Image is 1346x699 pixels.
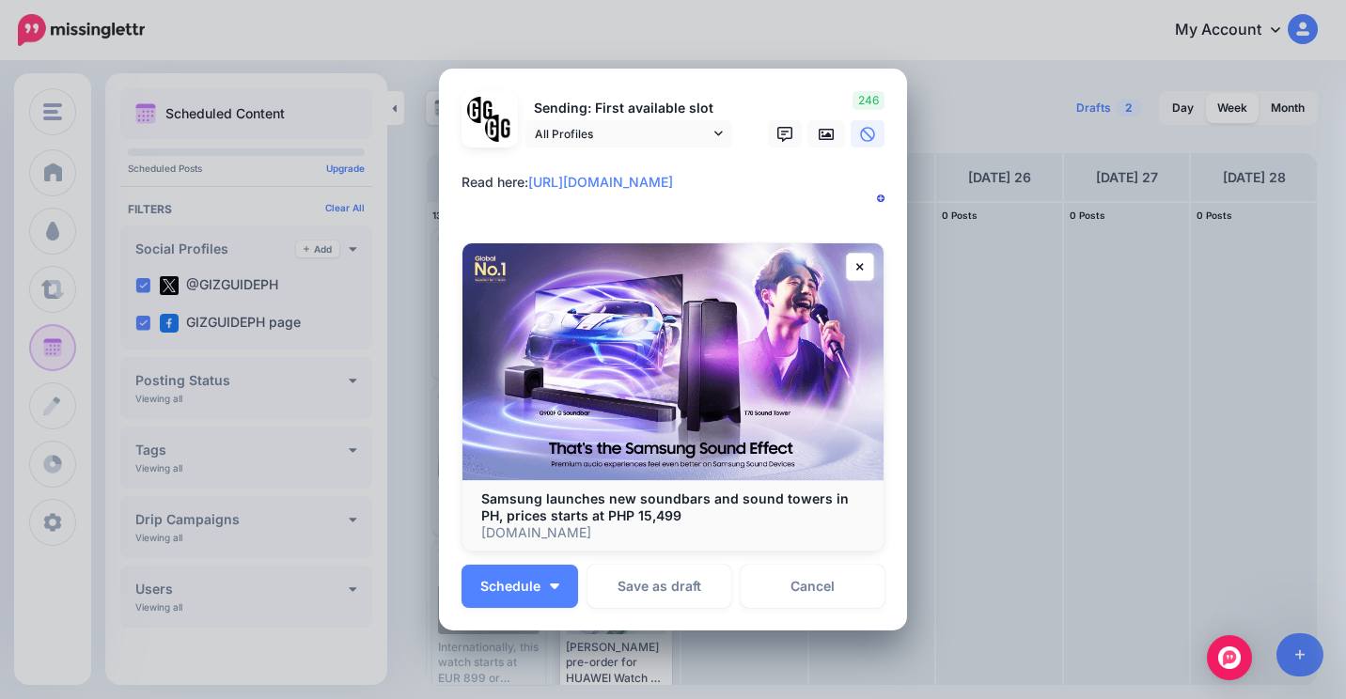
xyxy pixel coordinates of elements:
button: Schedule [462,565,578,608]
textarea: To enrich screen reader interactions, please activate Accessibility in Grammarly extension settings [462,171,894,216]
span: 246 [853,91,884,110]
p: [DOMAIN_NAME] [481,524,865,541]
b: Samsung launches new soundbars and sound towers in PH, prices starts at PHP 15,499 [481,490,849,523]
img: JT5sWCfR-79925.png [485,115,512,142]
div: Open Intercom Messenger [1207,635,1252,680]
a: Cancel [741,565,884,608]
img: 353459792_649996473822713_4483302954317148903_n-bsa138318.png [467,97,494,124]
a: All Profiles [525,120,732,148]
p: Sending: First available slot [525,98,732,119]
img: Samsung launches new soundbars and sound towers in PH, prices starts at PHP 15,499 [462,243,884,480]
span: Schedule [480,580,540,593]
button: Save as draft [587,565,731,608]
span: All Profiles [535,124,710,144]
div: Read here: [462,171,894,194]
img: arrow-down-white.png [550,583,559,589]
